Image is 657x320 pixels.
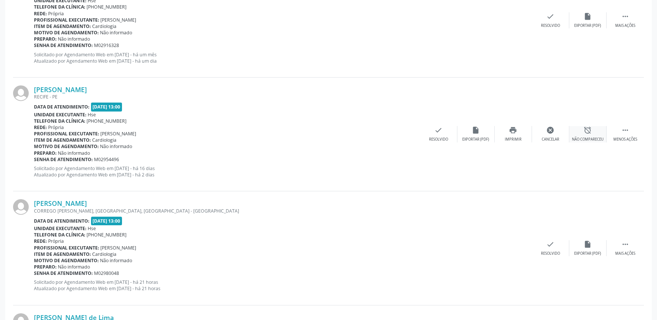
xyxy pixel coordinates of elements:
b: Motivo de agendamento: [34,257,99,264]
b: Senha de atendimento: [34,156,93,163]
i: alarm_off [584,126,592,134]
div: Resolvido [429,137,448,142]
b: Rede: [34,238,47,244]
img: img [13,199,29,215]
span: [PHONE_NUMBER] [87,4,127,10]
span: Cardiologia [93,251,117,257]
b: Motivo de agendamento: [34,143,99,150]
i: insert_drive_file [584,240,592,248]
b: Telefone da clínica: [34,4,85,10]
span: Não informado [100,29,132,36]
b: Data de atendimento: [34,218,90,224]
div: Não compareceu [572,137,604,142]
span: [DATE] 13:00 [91,217,122,225]
b: Profissional executante: [34,17,99,23]
span: [PHONE_NUMBER] [87,118,127,124]
b: Profissional executante: [34,131,99,137]
i: insert_drive_file [584,12,592,21]
i: print [509,126,517,134]
div: Menos ações [613,137,637,142]
b: Rede: [34,124,47,131]
div: CORREGO [PERSON_NAME], [GEOGRAPHIC_DATA], [GEOGRAPHIC_DATA] - [GEOGRAPHIC_DATA] [34,208,532,214]
span: M02980048 [94,270,119,276]
b: Item de agendamento: [34,23,91,29]
div: RECIFE - PE [34,94,420,100]
span: [PERSON_NAME] [101,17,137,23]
span: [PERSON_NAME] [101,131,137,137]
p: Solicitado por Agendamento Web em [DATE] - há um mês Atualizado por Agendamento Web em [DATE] - h... [34,51,532,64]
span: [PERSON_NAME] [101,245,137,251]
div: Imprimir [505,137,522,142]
a: [PERSON_NAME] [34,85,87,94]
i: check [547,12,555,21]
span: Não informado [58,150,90,156]
span: [PHONE_NUMBER] [87,232,127,238]
span: Própria [49,10,64,17]
b: Senha de atendimento: [34,270,93,276]
span: M02916328 [94,42,119,48]
div: Mais ações [615,251,635,256]
b: Unidade executante: [34,112,87,118]
i:  [621,240,629,248]
i: check [547,240,555,248]
div: Resolvido [541,251,560,256]
b: Telefone da clínica: [34,118,85,124]
b: Item de agendamento: [34,251,91,257]
b: Unidade executante: [34,225,87,232]
span: Hse [88,225,96,232]
span: Não informado [100,257,132,264]
a: [PERSON_NAME] [34,199,87,207]
b: Motivo de agendamento: [34,29,99,36]
div: Exportar (PDF) [575,251,601,256]
b: Preparo: [34,264,57,270]
div: Resolvido [541,23,560,28]
i:  [621,12,629,21]
span: Não informado [100,143,132,150]
b: Data de atendimento: [34,104,90,110]
i: insert_drive_file [472,126,480,134]
span: Cardiologia [93,137,117,143]
i:  [621,126,629,134]
b: Rede: [34,10,47,17]
p: Solicitado por Agendamento Web em [DATE] - há 16 dias Atualizado por Agendamento Web em [DATE] - ... [34,165,420,178]
span: Hse [88,112,96,118]
span: Própria [49,124,64,131]
i: check [435,126,443,134]
b: Telefone da clínica: [34,232,85,238]
b: Senha de atendimento: [34,42,93,48]
span: Não informado [58,36,90,42]
span: [DATE] 13:00 [91,103,122,111]
div: Cancelar [542,137,559,142]
div: Exportar (PDF) [575,23,601,28]
span: Própria [49,238,64,244]
div: Mais ações [615,23,635,28]
span: M02954496 [94,156,119,163]
span: Não informado [58,264,90,270]
span: Cardiologia [93,23,117,29]
img: img [13,85,29,101]
b: Profissional executante: [34,245,99,251]
b: Item de agendamento: [34,137,91,143]
b: Preparo: [34,150,57,156]
b: Preparo: [34,36,57,42]
div: Exportar (PDF) [463,137,489,142]
i: cancel [547,126,555,134]
p: Solicitado por Agendamento Web em [DATE] - há 21 horas Atualizado por Agendamento Web em [DATE] -... [34,279,532,292]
